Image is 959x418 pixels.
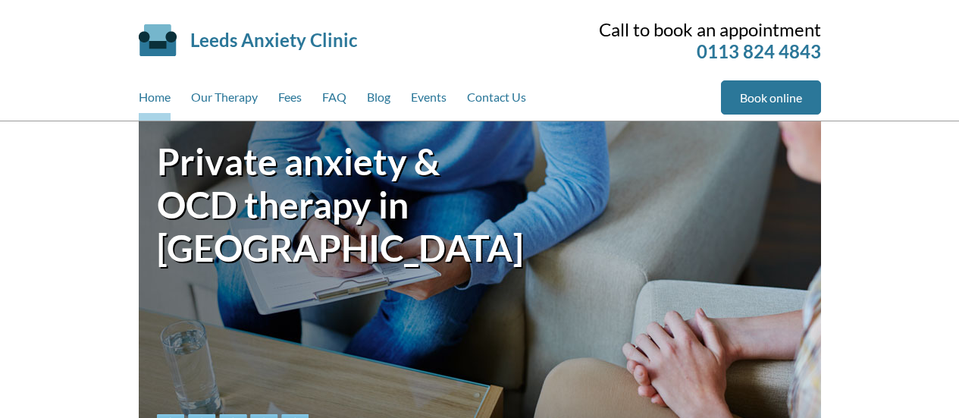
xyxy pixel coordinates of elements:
[157,140,480,269] h1: Private anxiety & OCD therapy in [GEOGRAPHIC_DATA]
[697,40,821,62] a: 0113 824 4843
[191,80,258,121] a: Our Therapy
[278,80,302,121] a: Fees
[411,80,447,121] a: Events
[190,29,357,51] a: Leeds Anxiety Clinic
[467,80,526,121] a: Contact Us
[367,80,390,121] a: Blog
[721,80,821,115] a: Book online
[139,80,171,121] a: Home
[322,80,346,121] a: FAQ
